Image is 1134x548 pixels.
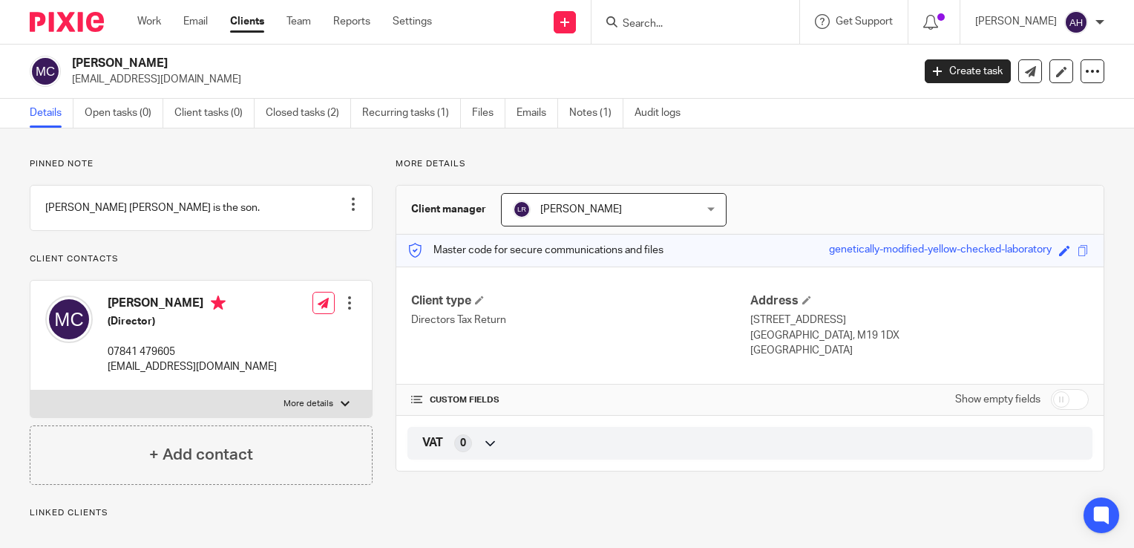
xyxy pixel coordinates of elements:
[362,99,461,128] a: Recurring tasks (1)
[174,99,255,128] a: Client tasks (0)
[750,293,1089,309] h4: Address
[407,243,663,258] p: Master code for secure communications and files
[45,296,93,343] img: svg%3E
[925,59,1011,83] a: Create task
[108,345,277,359] p: 07841 479605
[472,99,505,128] a: Files
[85,99,163,128] a: Open tasks (0)
[333,14,370,29] a: Reports
[230,14,264,29] a: Clients
[30,253,373,265] p: Client contacts
[750,343,1089,358] p: [GEOGRAPHIC_DATA]
[422,435,443,451] span: VAT
[30,12,104,32] img: Pixie
[411,394,750,406] h4: CUSTOM FIELDS
[183,14,208,29] a: Email
[750,313,1089,327] p: [STREET_ADDRESS]
[30,56,61,87] img: svg%3E
[1064,10,1088,34] img: svg%3E
[396,158,1104,170] p: More details
[30,99,73,128] a: Details
[108,314,277,329] h5: (Director)
[569,99,623,128] a: Notes (1)
[137,14,161,29] a: Work
[460,436,466,451] span: 0
[72,72,902,87] p: [EMAIL_ADDRESS][DOMAIN_NAME]
[955,392,1040,407] label: Show empty fields
[411,293,750,309] h4: Client type
[30,158,373,170] p: Pinned note
[517,99,558,128] a: Emails
[108,296,277,314] h4: [PERSON_NAME]
[393,14,432,29] a: Settings
[30,507,373,519] p: Linked clients
[411,313,750,327] p: Directors Tax Return
[829,242,1052,259] div: genetically-modified-yellow-checked-laboratory
[975,14,1057,29] p: [PERSON_NAME]
[540,204,622,215] span: [PERSON_NAME]
[286,14,311,29] a: Team
[108,359,277,374] p: [EMAIL_ADDRESS][DOMAIN_NAME]
[836,16,893,27] span: Get Support
[266,99,351,128] a: Closed tasks (2)
[149,443,253,466] h4: + Add contact
[72,56,736,71] h2: [PERSON_NAME]
[513,200,531,218] img: svg%3E
[635,99,692,128] a: Audit logs
[750,328,1089,343] p: [GEOGRAPHIC_DATA], M19 1DX
[211,296,226,310] i: Primary
[283,398,333,410] p: More details
[411,202,486,217] h3: Client manager
[621,18,755,31] input: Search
